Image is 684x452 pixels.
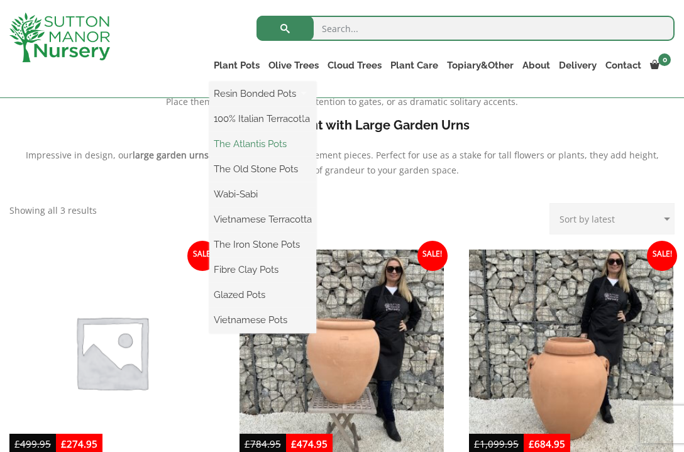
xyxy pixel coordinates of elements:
a: Contact [601,57,646,74]
a: Cloud Trees [323,57,386,74]
a: The Old Stone Pots [209,160,316,179]
span: Sale! [187,241,218,271]
span: £ [245,438,250,450]
a: 0 [646,57,675,74]
span: Impressive in design, our [26,149,133,161]
a: Fibre Clay Pots [209,260,316,279]
select: Shop order [549,203,675,234]
a: About [518,57,554,74]
a: The Atlantis Pots [209,135,316,153]
span: Sale! [417,241,448,271]
a: 100% Italian Terracotta [209,109,316,128]
b: Make a Statement with Large Garden Urns [214,118,470,133]
a: Delivery [554,57,601,74]
bdi: 1,099.95 [474,438,519,450]
a: Plant Pots [209,57,264,74]
bdi: 274.95 [61,438,97,450]
input: Search... [256,16,675,41]
a: Plant Care [386,57,443,74]
span: are beautiful garden statement pieces. Perfect for use as a stake for tall flowers or plants, the... [209,149,659,176]
a: Glazed Pots [209,285,316,304]
span: Sale! [647,241,677,271]
a: Resin Bonded Pots [209,84,316,103]
bdi: 474.95 [291,438,328,450]
span: £ [14,438,20,450]
span: 0 [658,53,671,66]
img: logo [9,13,110,62]
p: Showing all 3 results [9,203,97,218]
a: Vietnamese Terracotta [209,210,316,229]
a: Topiary&Other [443,57,518,74]
a: Wabi-Sabi [209,185,316,204]
span: £ [61,438,67,450]
bdi: 684.95 [529,438,565,450]
a: Olive Trees [264,57,323,74]
b: large garden urns [133,149,209,161]
span: £ [529,438,534,450]
span: £ [474,438,480,450]
span: £ [291,438,297,450]
bdi: 784.95 [245,438,281,450]
a: The Iron Stone Pots [209,235,316,254]
a: Vietnamese Pots [209,311,316,329]
bdi: 499.95 [14,438,51,450]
